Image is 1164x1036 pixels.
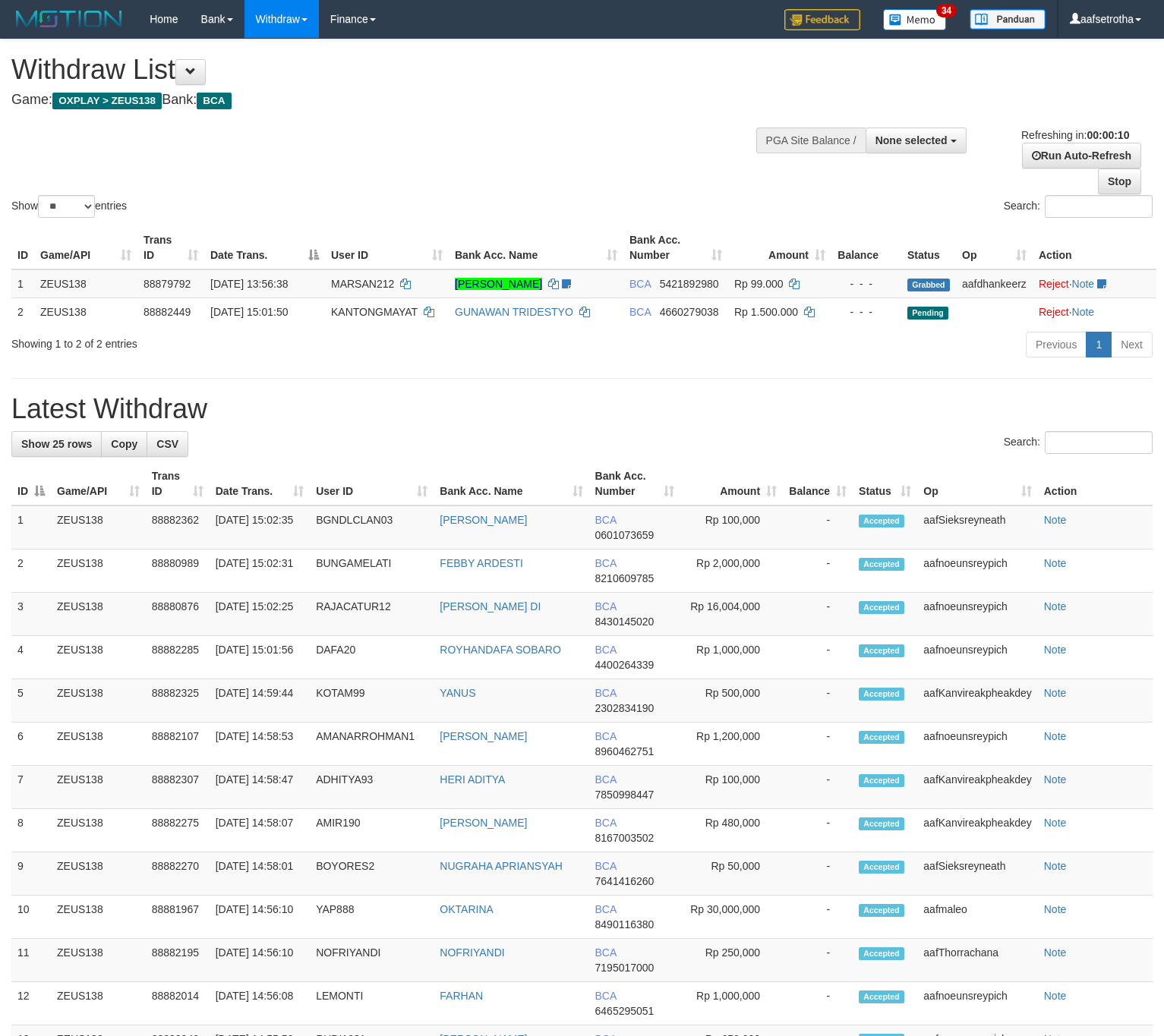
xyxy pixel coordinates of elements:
[838,276,895,291] div: - - -
[210,809,310,852] td: [DATE] 14:58:07
[210,766,310,809] td: [DATE] 14:58:47
[680,982,783,1025] td: Rp 1,000,000
[680,852,783,896] td: Rp 50,000
[660,278,719,290] span: Copy 5421892980 to clipboard
[310,939,434,982] td: NOFRIYANDI
[859,947,904,960] span: Accepted
[595,745,655,757] span: Copy 8960462751 to clipboard
[859,990,904,1003] span: Accepted
[956,226,1033,269] th: Op: activate to sort column ascending
[595,875,655,887] span: Copy 7641416260 to clipboard
[859,817,904,830] span: Accepted
[1072,278,1095,290] a: Note
[1044,644,1067,656] a: Note
[595,702,655,714] span: Copy 2302834190 to clipboard
[783,549,853,593] td: -
[1021,129,1129,141] span: Refreshing in:
[859,904,904,917] span: Accepted
[595,557,617,569] span: BCA
[146,679,210,723] td: 88882325
[325,226,449,269] th: User ID: activate to sort column ascending
[440,730,527,742] a: [PERSON_NAME]
[917,982,1037,1025] td: aafnoeunsreypich
[907,279,950,291] span: Grabbed
[310,766,434,809] td: ADHITYA93
[440,773,505,786] a: HERI ADITYA
[901,226,956,269] th: Status
[1044,946,1067,959] a: Note
[875,134,948,146] span: None selected
[331,278,394,290] span: MARSAN212
[680,723,783,766] td: Rp 1,200,000
[11,766,51,809] td: 7
[1098,168,1141,194] a: Stop
[11,93,761,108] h4: Game: Bank:
[11,549,51,593] td: 2
[51,593,146,636] td: ZEUS138
[210,593,310,636] td: [DATE] 15:02:25
[783,809,853,852] td: -
[917,462,1037,505] th: Op: activate to sort column ascending
[595,572,655,584] span: Copy 8210609785 to clipboard
[859,558,904,571] span: Accepted
[455,278,542,290] a: [PERSON_NAME]
[917,593,1037,636] td: aafnoeunsreypich
[197,93,231,109] span: BCA
[310,679,434,723] td: KOTAM99
[156,438,178,450] span: CSV
[440,990,483,1002] a: FARHAN
[204,226,325,269] th: Date Trans.: activate to sort column descending
[680,939,783,982] td: Rp 250,000
[680,593,783,636] td: Rp 16,004,000
[147,431,188,457] a: CSV
[595,946,617,959] span: BCA
[660,306,719,318] span: Copy 4660279038 to clipboard
[51,896,146,939] td: ZEUS138
[210,723,310,766] td: [DATE] 14:58:53
[783,896,853,939] td: -
[1026,332,1087,357] a: Previous
[629,306,651,318] span: BCA
[11,298,34,326] td: 2
[859,731,904,744] span: Accepted
[1044,557,1067,569] a: Note
[51,505,146,549] td: ZEUS138
[310,505,434,549] td: BGNDLCLAN03
[146,939,210,982] td: 88882195
[440,817,527,829] a: [PERSON_NAME]
[1044,860,1067,872] a: Note
[310,982,434,1025] td: LEMONTI
[1044,687,1067,699] a: Note
[111,438,137,450] span: Copy
[866,128,967,153] button: None selected
[680,766,783,809] td: Rp 100,000
[144,306,191,318] span: 88882449
[680,636,783,679] td: Rp 1,000,000
[595,1005,655,1017] span: Copy 6465295051 to clipboard
[11,896,51,939] td: 10
[883,9,947,30] img: Button%20Memo.svg
[783,636,853,679] td: -
[595,616,655,628] span: Copy 8430145020 to clipboard
[310,723,434,766] td: AMANARROHMAN1
[146,636,210,679] td: 88882285
[838,304,895,320] div: - - -
[210,852,310,896] td: [DATE] 14:58:01
[146,852,210,896] td: 88882270
[440,514,527,526] a: [PERSON_NAME]
[1087,129,1129,141] strong: 00:00:10
[917,723,1037,766] td: aafnoeunsreypich
[783,766,853,809] td: -
[11,939,51,982] td: 11
[440,600,541,612] a: [PERSON_NAME] DI
[210,549,310,593] td: [DATE] 15:02:31
[440,860,563,872] a: NUGRAHA APRIANSYAH
[440,687,475,699] a: YANUS
[210,982,310,1025] td: [DATE] 14:56:08
[595,962,655,974] span: Copy 7195017000 to clipboard
[11,269,34,298] td: 1
[595,600,617,612] span: BCA
[589,462,681,505] th: Bank Acc. Number: activate to sort column ascending
[434,462,588,505] th: Bank Acc. Name: activate to sort column ascending
[1111,332,1153,357] a: Next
